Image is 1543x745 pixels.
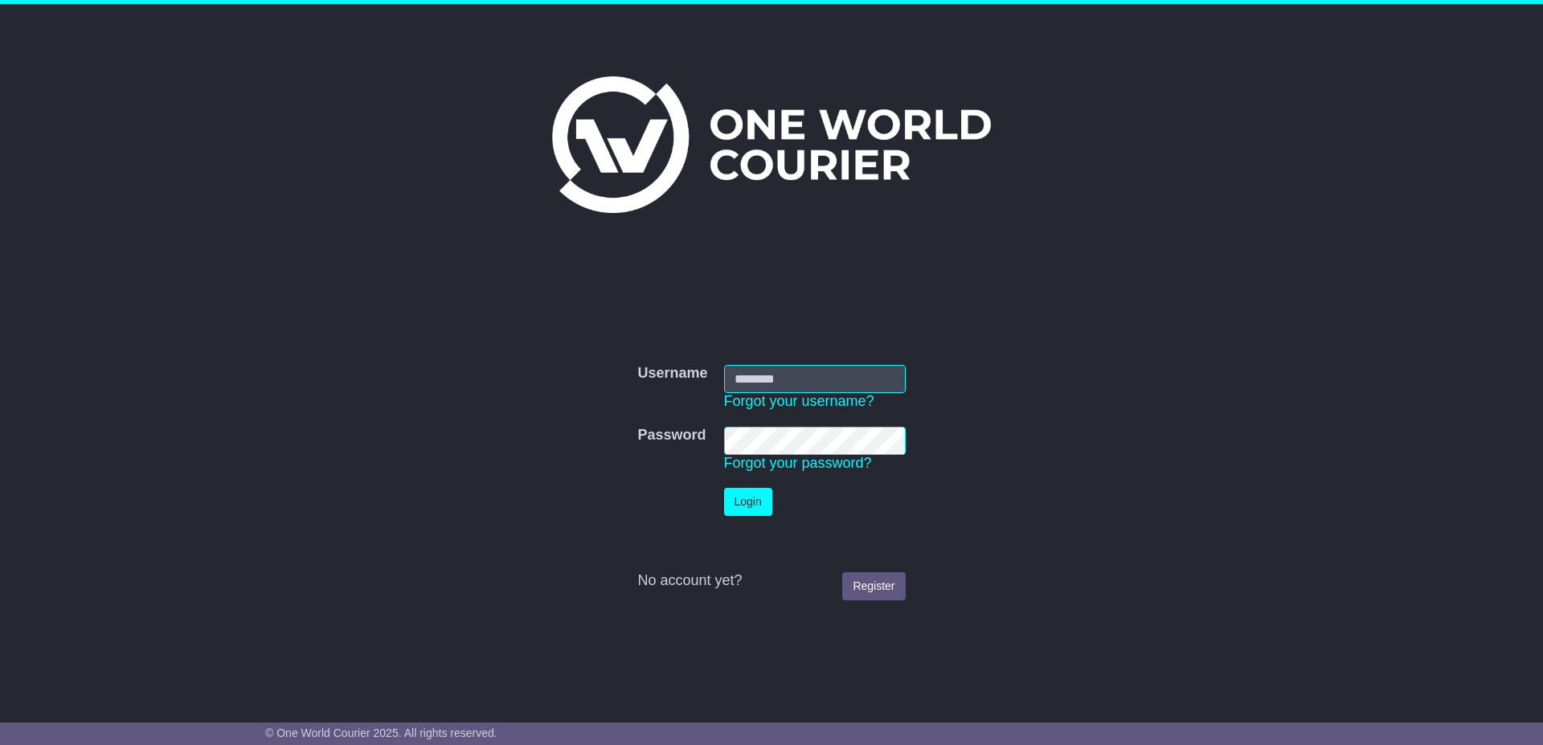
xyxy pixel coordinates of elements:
a: Register [842,572,905,600]
label: Username [637,365,707,383]
button: Login [724,488,772,516]
a: Forgot your password? [724,455,872,471]
a: Forgot your username? [724,393,874,409]
span: © One World Courier 2025. All rights reserved. [265,727,497,739]
div: No account yet? [637,572,905,590]
label: Password [637,427,706,444]
img: One World [552,76,991,213]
